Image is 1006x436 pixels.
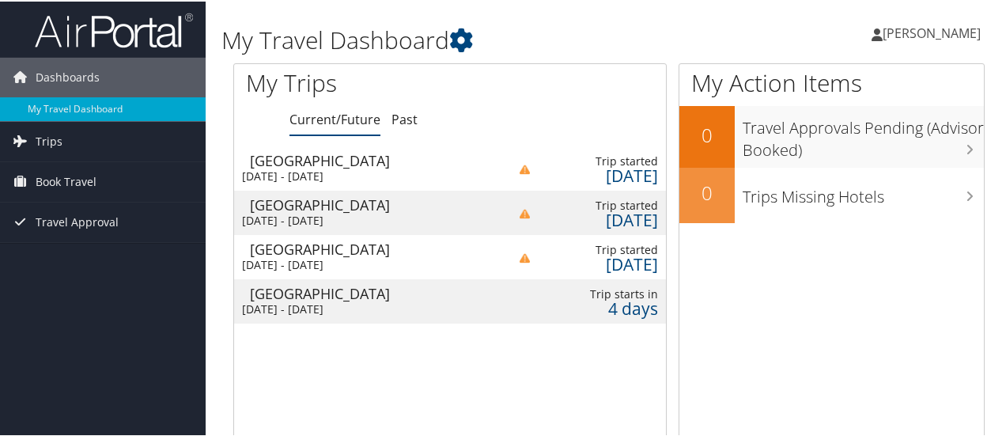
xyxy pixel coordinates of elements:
[242,256,482,271] div: [DATE] - [DATE]
[679,104,984,165] a: 0Travel Approvals Pending (Advisor Booked)
[743,176,984,207] h3: Trips Missing Hotels
[546,300,658,314] div: 4 days
[36,56,100,96] span: Dashboards
[221,22,738,55] h1: My Travel Dashboard
[546,241,658,256] div: Trip started
[546,167,658,181] div: [DATE]
[36,120,62,160] span: Trips
[679,178,735,205] h2: 0
[546,197,658,211] div: Trip started
[289,109,380,127] a: Current/Future
[546,256,658,270] div: [DATE]
[520,163,530,173] img: alert-flat-solid-caution.png
[883,23,981,40] span: [PERSON_NAME]
[546,286,658,300] div: Trip starts in
[242,168,482,182] div: [DATE] - [DATE]
[679,65,984,98] h1: My Action Items
[35,10,193,47] img: airportal-logo.png
[679,166,984,222] a: 0Trips Missing Hotels
[250,196,490,210] div: [GEOGRAPHIC_DATA]
[872,8,997,55] a: [PERSON_NAME]
[250,241,490,255] div: [GEOGRAPHIC_DATA]
[679,120,735,147] h2: 0
[250,152,490,166] div: [GEOGRAPHIC_DATA]
[246,65,474,98] h1: My Trips
[250,285,490,299] div: [GEOGRAPHIC_DATA]
[242,212,482,226] div: [DATE] - [DATE]
[391,109,418,127] a: Past
[36,201,119,241] span: Travel Approval
[546,153,658,167] div: Trip started
[520,207,530,218] img: alert-flat-solid-caution.png
[520,252,530,262] img: alert-flat-solid-caution.png
[242,301,482,315] div: [DATE] - [DATE]
[36,161,96,200] span: Book Travel
[546,211,658,226] div: [DATE]
[743,108,984,160] h3: Travel Approvals Pending (Advisor Booked)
